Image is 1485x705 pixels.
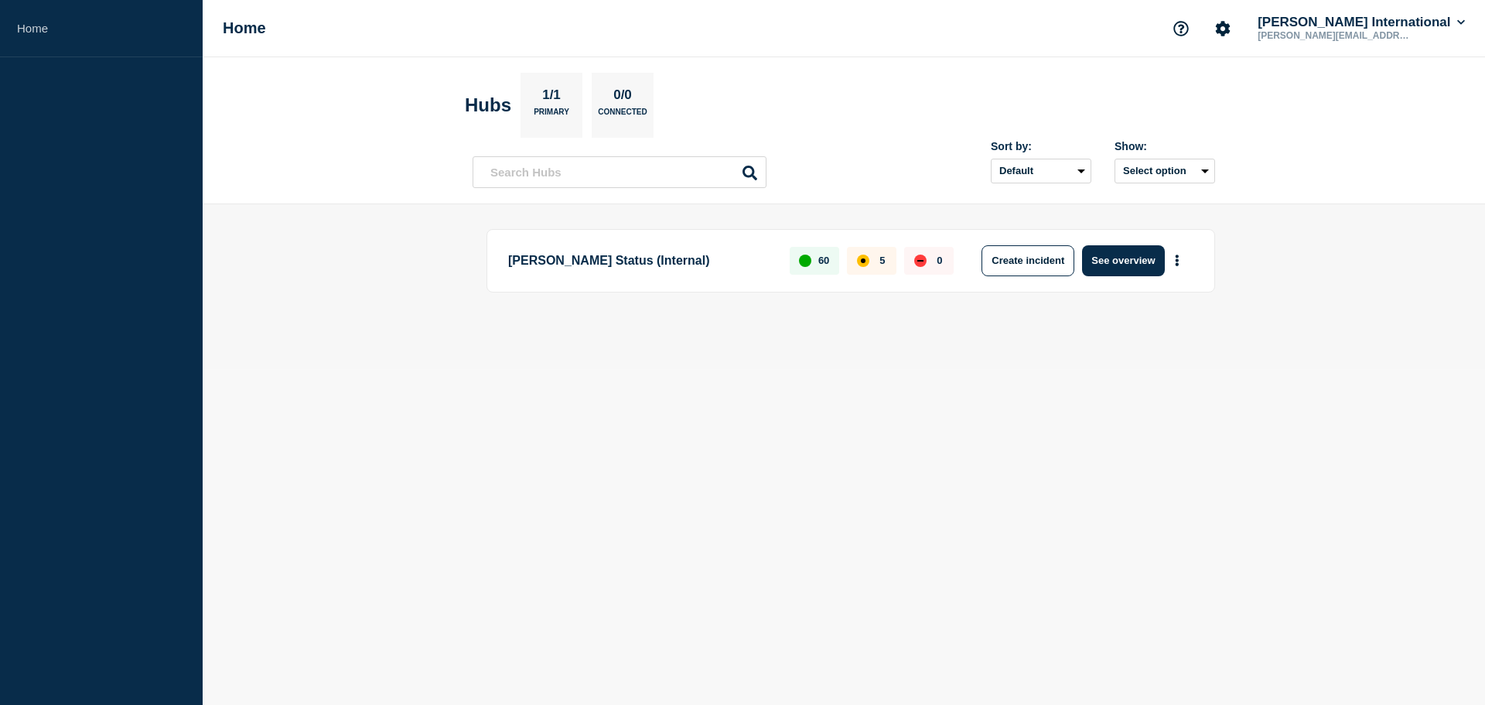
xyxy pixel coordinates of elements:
[937,255,942,266] p: 0
[1165,12,1197,45] button: Support
[473,156,766,188] input: Search Hubs
[1207,12,1239,45] button: Account settings
[981,245,1074,276] button: Create incident
[879,255,885,266] p: 5
[1255,30,1415,41] p: [PERSON_NAME][EMAIL_ADDRESS][PERSON_NAME][DOMAIN_NAME]
[1082,245,1164,276] button: See overview
[991,159,1091,183] select: Sort by
[1115,159,1215,183] button: Select option
[537,87,567,108] p: 1/1
[857,255,869,267] div: affected
[1115,140,1215,152] div: Show:
[818,255,829,266] p: 60
[914,255,927,267] div: down
[1255,15,1468,30] button: [PERSON_NAME] International
[799,255,811,267] div: up
[223,19,266,37] h1: Home
[508,245,772,276] p: [PERSON_NAME] Status (Internal)
[1167,246,1187,275] button: More actions
[991,140,1091,152] div: Sort by:
[465,94,511,116] h2: Hubs
[534,108,569,124] p: Primary
[598,108,647,124] p: Connected
[608,87,638,108] p: 0/0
